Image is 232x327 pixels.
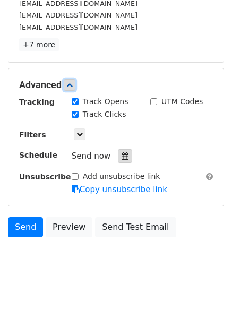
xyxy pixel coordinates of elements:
[46,217,92,237] a: Preview
[19,131,46,139] strong: Filters
[72,185,167,194] a: Copy unsubscribe link
[19,98,55,106] strong: Tracking
[19,11,138,19] small: [EMAIL_ADDRESS][DOMAIN_NAME]
[19,151,57,159] strong: Schedule
[179,276,232,327] iframe: Chat Widget
[72,151,111,161] span: Send now
[19,38,59,51] a: +7 more
[19,79,213,91] h5: Advanced
[95,217,176,237] a: Send Test Email
[83,171,160,182] label: Add unsubscribe link
[161,96,203,107] label: UTM Codes
[19,173,71,181] strong: Unsubscribe
[8,217,43,237] a: Send
[19,23,138,31] small: [EMAIL_ADDRESS][DOMAIN_NAME]
[83,96,128,107] label: Track Opens
[83,109,126,120] label: Track Clicks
